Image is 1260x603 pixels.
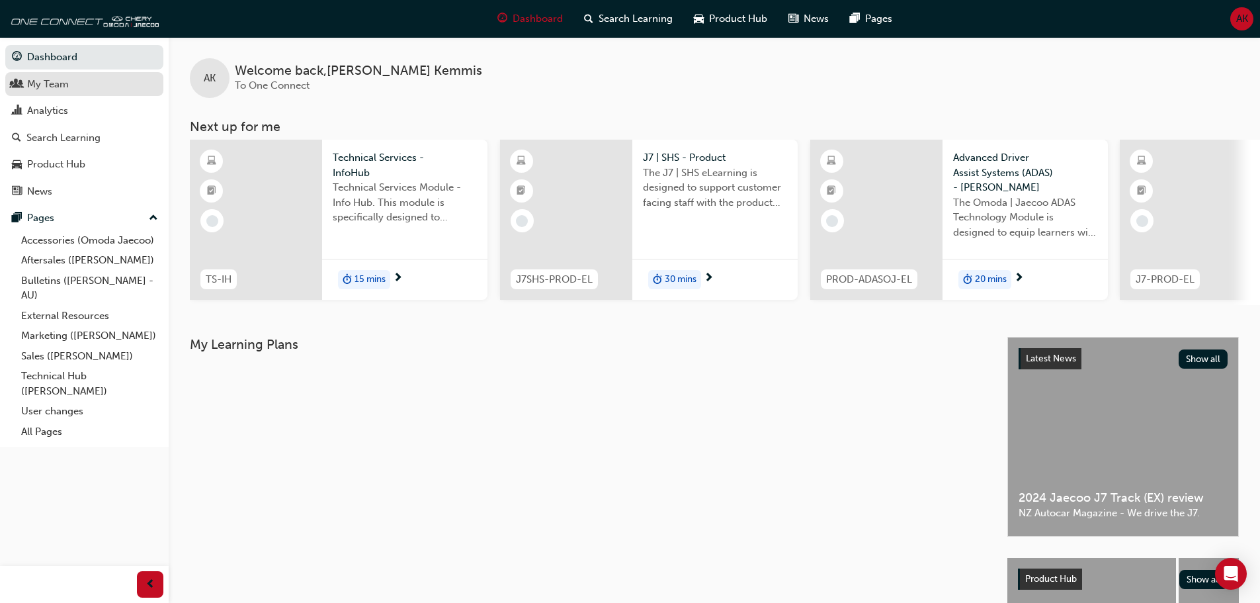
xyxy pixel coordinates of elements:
span: learningRecordVerb_NONE-icon [206,215,218,227]
span: prev-icon [146,577,155,593]
span: J7-PROD-EL [1136,272,1195,287]
span: Advanced Driver Assist Systems (ADAS) - [PERSON_NAME] [953,150,1097,195]
button: Pages [5,206,163,230]
span: TS-IH [206,272,231,287]
span: Welcome back , [PERSON_NAME] Kemmis [235,64,482,79]
span: next-icon [393,273,403,285]
a: Marketing ([PERSON_NAME]) [16,326,163,346]
span: duration-icon [343,271,352,289]
span: 20 mins [975,272,1007,287]
button: Show all [1179,570,1229,589]
a: Search Learning [5,126,163,150]
a: External Resources [16,306,163,326]
span: Dashboard [513,11,563,26]
span: booktick-icon [1137,183,1146,200]
a: News [5,179,163,204]
a: Aftersales ([PERSON_NAME]) [16,250,163,271]
a: Product HubShow all [1018,569,1228,590]
img: oneconnect [7,5,159,32]
div: Pages [27,210,54,226]
a: Accessories (Omoda Jaecoo) [16,230,163,251]
div: Open Intercom Messenger [1215,558,1247,590]
span: duration-icon [963,271,972,289]
a: Analytics [5,99,163,123]
span: learningResourceType_ELEARNING-icon [827,153,836,170]
span: next-icon [704,273,714,285]
span: 15 mins [355,272,386,287]
span: duration-icon [653,271,662,289]
span: people-icon [12,79,22,91]
span: Pages [865,11,892,26]
span: Product Hub [709,11,767,26]
span: J7SHS-PROD-EL [516,272,593,287]
span: pages-icon [850,11,860,27]
button: DashboardMy TeamAnalyticsSearch LearningProduct HubNews [5,42,163,206]
div: Product Hub [27,157,85,172]
a: All Pages [16,422,163,442]
a: car-iconProduct Hub [683,5,778,32]
span: guage-icon [497,11,507,27]
span: Technical Services Module - Info Hub. This module is specifically designed to address the require... [333,180,477,225]
span: learningResourceType_ELEARNING-icon [1137,153,1146,170]
span: The Omoda | Jaecoo ADAS Technology Module is designed to equip learners with essential knowledge ... [953,195,1097,240]
span: pages-icon [12,212,22,224]
span: News [804,11,829,26]
span: up-icon [149,210,158,227]
a: Latest NewsShow all2024 Jaecoo J7 Track (EX) reviewNZ Autocar Magazine - We drive the J7. [1007,337,1239,537]
a: search-iconSearch Learning [573,5,683,32]
h3: My Learning Plans [190,337,986,352]
span: To One Connect [235,79,310,91]
span: learningRecordVerb_NONE-icon [516,215,528,227]
div: News [27,184,52,199]
span: news-icon [788,11,798,27]
a: Product Hub [5,152,163,177]
a: Bulletins ([PERSON_NAME] - AU) [16,271,163,306]
span: guage-icon [12,52,22,64]
span: booktick-icon [207,183,216,200]
span: PROD-ADASOJ-EL [826,272,912,287]
h3: Next up for me [169,119,1260,134]
span: learningRecordVerb_NONE-icon [826,215,838,227]
span: news-icon [12,186,22,198]
div: My Team [27,77,69,92]
a: Sales ([PERSON_NAME]) [16,346,163,367]
span: AK [204,71,216,86]
span: The J7 | SHS eLearning is designed to support customer facing staff with the product and sales in... [643,165,787,210]
a: J7SHS-PROD-ELJ7 | SHS - ProductThe J7 | SHS eLearning is designed to support customer facing staf... [500,140,798,300]
a: Latest NewsShow all [1019,348,1228,369]
span: Technical Services - InfoHub [333,150,477,180]
span: learningResourceType_ELEARNING-icon [207,153,216,170]
a: User changes [16,401,163,422]
a: TS-IHTechnical Services - InfoHubTechnical Services Module - Info Hub. This module is specificall... [190,140,487,300]
span: car-icon [12,159,22,171]
a: PROD-ADASOJ-ELAdvanced Driver Assist Systems (ADAS) - [PERSON_NAME]The Omoda | Jaecoo ADAS Techno... [810,140,1108,300]
a: Technical Hub ([PERSON_NAME]) [16,366,163,401]
button: AK [1230,7,1253,30]
span: next-icon [1014,273,1024,285]
button: Show all [1179,349,1228,369]
span: AK [1236,11,1248,26]
span: J7 | SHS - Product [643,150,787,165]
span: Search Learning [599,11,673,26]
span: learningResourceType_ELEARNING-icon [517,153,526,170]
span: Product Hub [1025,573,1077,584]
a: news-iconNews [778,5,839,32]
div: Search Learning [26,130,101,146]
span: learningRecordVerb_NONE-icon [1136,215,1148,227]
span: 30 mins [665,272,696,287]
div: Analytics [27,103,68,118]
span: chart-icon [12,105,22,117]
span: booktick-icon [827,183,836,200]
a: pages-iconPages [839,5,903,32]
span: car-icon [694,11,704,27]
a: My Team [5,72,163,97]
span: search-icon [12,132,21,144]
span: Latest News [1026,353,1076,364]
span: NZ Autocar Magazine - We drive the J7. [1019,506,1228,521]
span: booktick-icon [517,183,526,200]
a: Dashboard [5,45,163,70]
span: search-icon [584,11,593,27]
a: guage-iconDashboard [487,5,573,32]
